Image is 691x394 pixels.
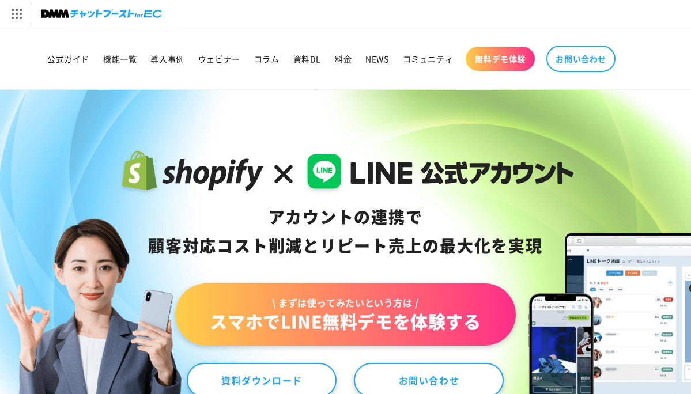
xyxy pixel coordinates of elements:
img: サービス [2,2,31,26]
span: 機能一覧 [103,54,137,64]
span: コミュニティ [403,54,454,64]
span: NEWS [365,54,388,64]
a: 機能一覧 [96,47,144,71]
a: ウェビナー [191,47,247,71]
a: NEWS [358,47,395,71]
img: チャットブーストforEC [41,6,162,22]
a: \ まずは使ってみたいという方は /スマホでLINE無料デモを体験する [175,283,515,346]
div: アカウントの連携で 顧客対応コスト削減と リピート売上の 最大化を実現 [117,203,574,260]
a: コラム [247,47,286,71]
span: 無料デモ体験 [475,54,526,64]
a: 導入事例 [144,47,191,71]
span: 資料DL [293,54,321,64]
span: 導入事例 [150,54,184,64]
span: 料金 [335,54,352,64]
span: お問い合わせ [556,54,606,64]
a: コミュニティ [396,47,460,71]
span: ウェビナー [198,54,240,64]
a: お問い合わせ [546,46,616,72]
span: \ まずは使ってみたいという方は / [210,296,481,309]
a: 料金 [328,47,358,71]
span: 公式ガイド [47,54,89,64]
a: 公式ガイド [40,47,96,71]
a: 無料デモ体験 [466,47,535,71]
a: 資料DL [286,47,328,71]
span: コラム [254,54,280,64]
